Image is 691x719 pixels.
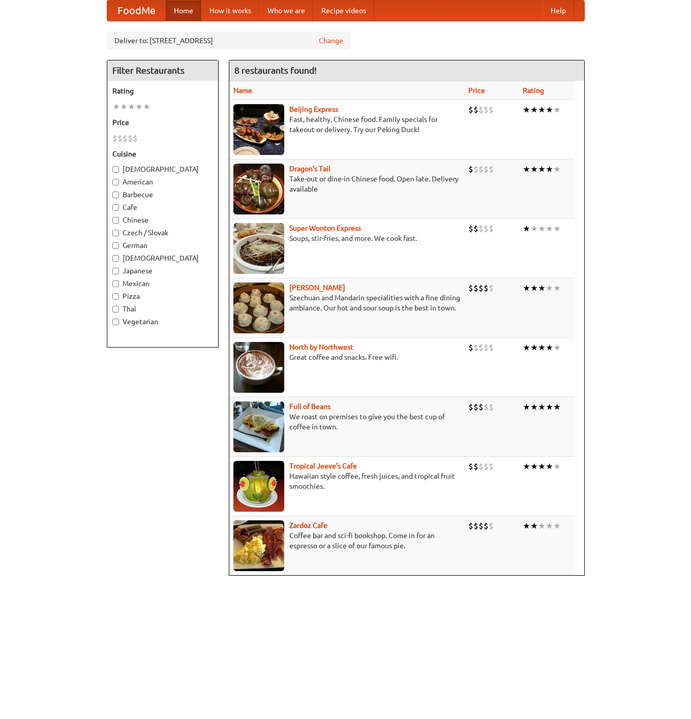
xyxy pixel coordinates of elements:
[468,283,473,294] li: $
[546,342,553,353] li: ★
[530,342,538,353] li: ★
[484,164,489,175] li: $
[233,412,461,432] p: We roast on premises to give you the best cup of coffee in town.
[523,104,530,115] li: ★
[112,253,213,263] label: [DEMOGRAPHIC_DATA]
[112,266,213,276] label: Japanese
[234,66,317,75] ng-pluralize: 8 restaurants found!
[468,401,473,413] li: $
[473,401,478,413] li: $
[112,101,120,112] li: ★
[233,174,461,194] p: Take-out or dine-in Chinese food. Open late. Delivery available
[112,202,213,212] label: Cafe
[233,164,284,214] img: dragon.jpg
[473,283,478,294] li: $
[489,461,494,472] li: $
[117,133,123,144] li: $
[112,190,213,200] label: Barbecue
[484,104,489,115] li: $
[233,520,284,571] img: zardoz.jpg
[489,283,494,294] li: $
[489,401,494,413] li: $
[133,133,138,144] li: $
[135,101,143,112] li: ★
[233,293,461,313] p: Szechuan and Mandarin specialities with a fine dining ambiance. Our hot and sour soup is the best...
[112,86,213,96] h5: Rating
[523,520,530,532] li: ★
[553,520,561,532] li: ★
[123,133,128,144] li: $
[112,278,213,289] label: Mexican
[553,283,561,294] li: ★
[289,343,353,351] a: North by Northwest
[112,177,213,187] label: American
[112,304,213,314] label: Thai
[538,401,546,413] li: ★
[546,401,553,413] li: ★
[473,342,478,353] li: $
[553,461,561,472] li: ★
[112,268,119,274] input: Japanese
[233,233,461,243] p: Soups, stir-fries, and more. We cook fast.
[112,166,119,173] input: [DEMOGRAPHIC_DATA]
[484,283,489,294] li: $
[112,117,213,128] h5: Price
[166,1,201,21] a: Home
[112,293,119,300] input: Pizza
[289,165,331,173] a: Dragon's Tail
[484,342,489,353] li: $
[112,133,117,144] li: $
[543,1,574,21] a: Help
[530,223,538,234] li: ★
[489,520,494,532] li: $
[546,223,553,234] li: ★
[112,291,213,301] label: Pizza
[484,520,489,532] li: $
[478,401,484,413] li: $
[289,105,338,113] a: Beijing Express
[112,255,119,262] input: [DEMOGRAPHIC_DATA]
[319,36,343,46] a: Change
[546,283,553,294] li: ★
[468,342,473,353] li: $
[233,471,461,491] p: Hawaiian style coffee, fresh juices, and tropical fruit smoothies.
[289,402,331,411] b: Full of Beans
[473,104,478,115] li: $
[112,242,119,249] input: German
[289,284,345,292] a: [PERSON_NAME]
[530,104,538,115] li: ★
[112,164,213,174] label: [DEMOGRAPHIC_DATA]
[128,133,133,144] li: $
[530,164,538,175] li: ★
[112,149,213,159] h5: Cuisine
[478,283,484,294] li: $
[233,114,461,135] p: Fast, healthy, Chinese food. Family specials for takeout or delivery. Try our Peking Duck!
[112,179,119,185] input: American
[530,461,538,472] li: ★
[120,101,128,112] li: ★
[478,104,484,115] li: $
[112,230,119,236] input: Czech / Slovak
[107,1,166,21] a: FoodMe
[473,223,478,234] li: $
[553,104,561,115] li: ★
[128,101,135,112] li: ★
[538,461,546,472] li: ★
[478,342,484,353] li: $
[233,283,284,333] img: shandong.jpg
[523,223,530,234] li: ★
[233,223,284,274] img: superwonton.jpg
[143,101,151,112] li: ★
[289,462,357,470] a: Tropical Jeeve's Cafe
[468,223,473,234] li: $
[259,1,313,21] a: Who we are
[112,215,213,225] label: Chinese
[523,283,530,294] li: ★
[489,342,494,353] li: $
[289,224,361,232] a: Super Wonton Express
